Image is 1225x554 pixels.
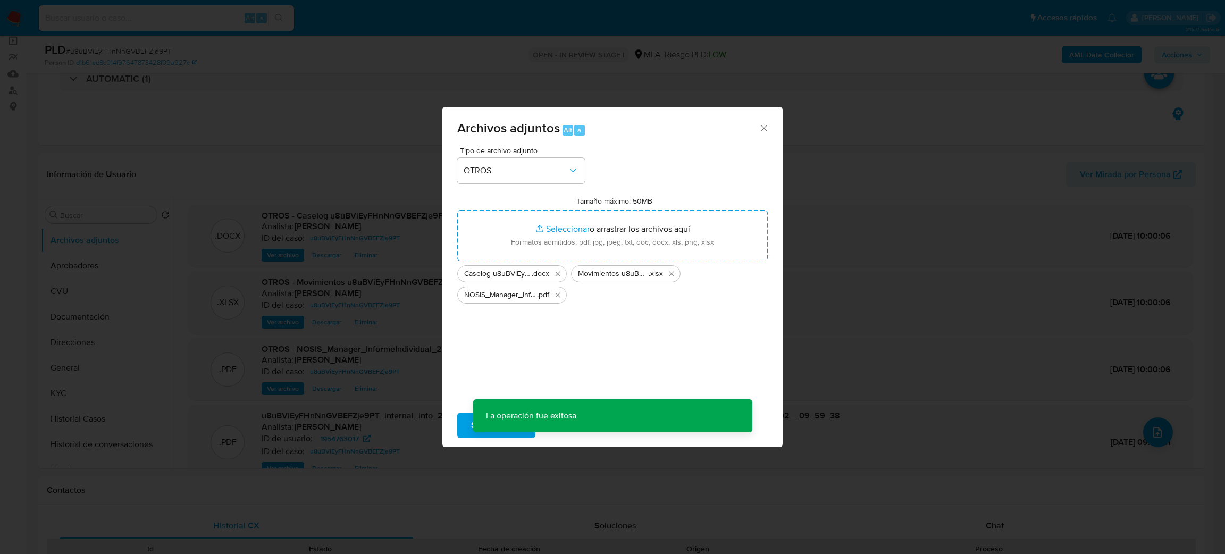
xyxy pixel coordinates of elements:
span: .pdf [537,290,549,300]
button: Cerrar [759,123,768,132]
span: Movimientos u8uBViEyFHnNnGVBEFZje9PT [578,268,649,279]
span: .docx [532,268,549,279]
span: OTROS [464,165,568,176]
button: Subir archivo [457,413,535,438]
span: Caselog u8uBViEyFHnNnGVBEFZje9PT_2025_09_02_08_43_17 [464,268,532,279]
label: Tamaño máximo: 50MB [576,196,652,206]
span: Subir archivo [471,414,522,437]
span: Alt [564,125,572,135]
span: .xlsx [649,268,663,279]
p: La operación fue exitosa [473,399,589,432]
span: NOSIS_Manager_InformeIndividual_27484507878_654924_20250902095134 [464,290,537,300]
button: Eliminar Caselog u8uBViEyFHnNnGVBEFZje9PT_2025_09_02_08_43_17.docx [551,267,564,280]
button: Eliminar Movimientos u8uBViEyFHnNnGVBEFZje9PT.xlsx [665,267,678,280]
button: OTROS [457,158,585,183]
span: Tipo de archivo adjunto [460,147,588,154]
span: Cancelar [553,414,588,437]
button: Eliminar NOSIS_Manager_InformeIndividual_27484507878_654924_20250902095134.pdf [551,289,564,301]
span: a [577,125,581,135]
ul: Archivos seleccionados [457,261,768,304]
span: Archivos adjuntos [457,119,560,137]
